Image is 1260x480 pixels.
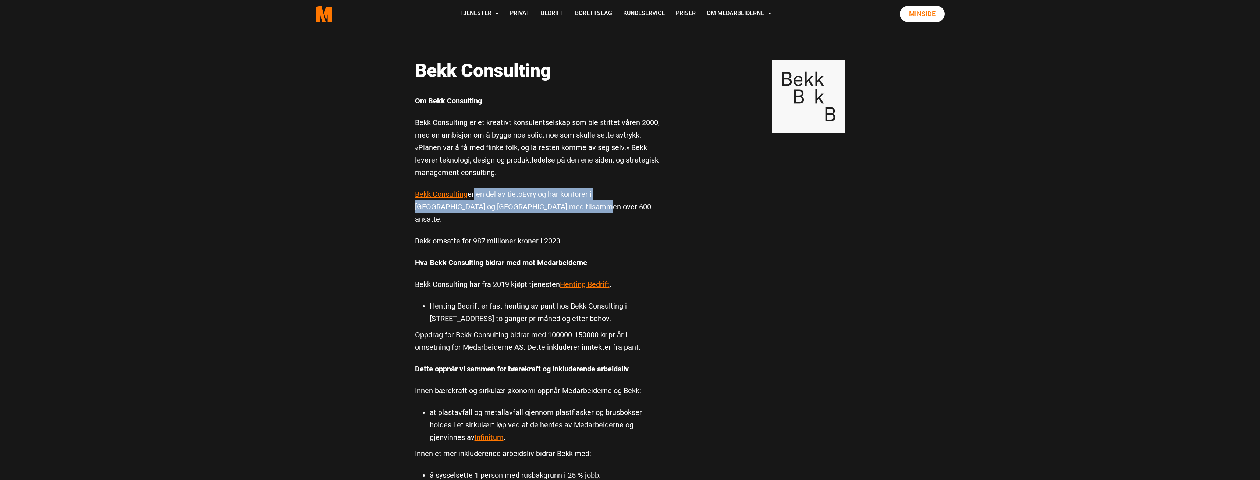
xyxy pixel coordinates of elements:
[415,60,661,82] p: Bekk Consulting
[415,116,661,179] p: Bekk Consulting er et kreativt konsulentselskap som ble stiftet våren 2000, med en ambisjon om å ...
[415,258,587,267] b: Hva Bekk Consulting bidrar med mot Medarbeiderne
[475,433,504,442] a: Infinitum
[415,235,661,247] p: Bekk omsatte for 987 millioner kroner i 2023.
[701,1,777,27] a: Om Medarbeiderne
[455,1,504,27] a: Tjenester
[504,1,535,27] a: Privat
[415,190,468,199] a: Bekk Consulting
[670,1,701,27] a: Priser
[415,278,661,291] p: Bekk Consulting har fra 2019 kjøpt tjenesten .
[415,365,629,373] b: Dette oppnår vi sammen for bærekraft og inkluderende arbeidsliv
[772,60,845,133] img: Bekk Logo
[430,300,661,325] li: Henting Bedrift er fast henting av pant hos Bekk Consulting i [STREET_ADDRESS] to ganger pr måned...
[569,1,618,27] a: Borettslag
[430,406,661,444] li: at plastavfall og metallavfall gjennom plastflasker og brusbokser holdes i et sirkulært løp ved a...
[415,384,661,397] p: Innen bærekraft og sirkulær økonomi oppnår Medarbeiderne og Bekk:
[535,1,569,27] a: Bedrift
[415,188,661,225] p: er en del av tietoEvry og har kontorer i [GEOGRAPHIC_DATA] og [GEOGRAPHIC_DATA] med tilsammen ove...
[415,447,661,460] p: Innen et mer inkluderende arbeidsliv bidrar Bekk med:
[560,280,610,289] a: Henting Bedrift
[900,6,945,22] a: Minside
[415,96,482,105] b: Om Bekk Consulting
[415,328,661,353] p: Oppdrag for Bekk Consulting bidrar med 100000-150000 kr pr år i omsetning for Medarbeiderne AS. D...
[618,1,670,27] a: Kundeservice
